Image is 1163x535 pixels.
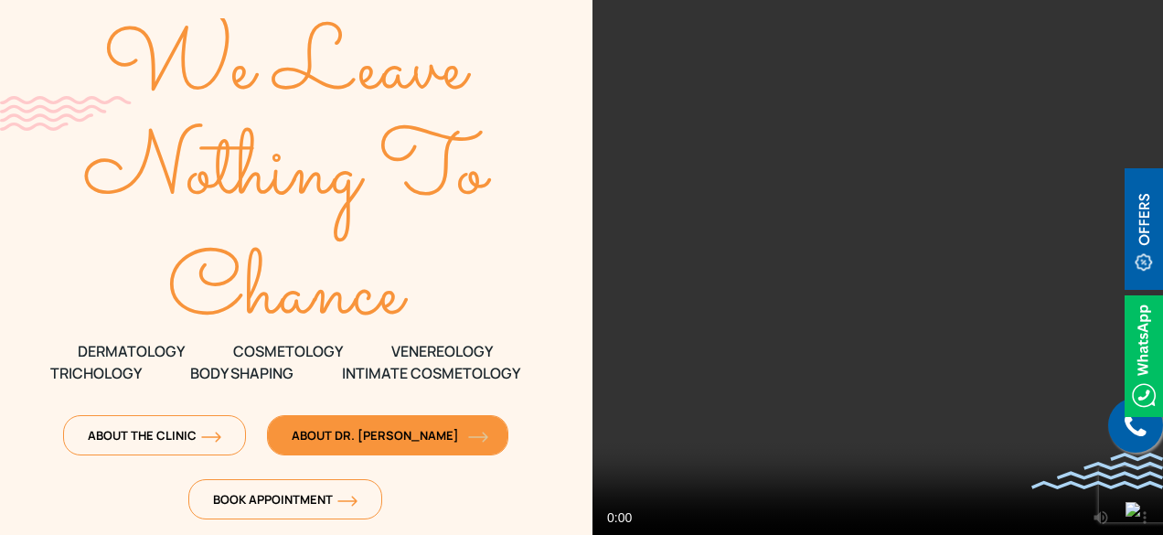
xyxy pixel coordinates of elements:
img: orange-arrow [201,432,221,443]
img: offerBt [1125,168,1163,290]
img: Whatsappicon [1125,295,1163,417]
a: About The Clinicorange-arrow [63,415,246,455]
a: Whatsappicon [1125,344,1163,364]
a: Book Appointmentorange-arrow [188,479,382,519]
text: Nothing To [83,107,493,242]
img: bluewave [1031,453,1163,489]
span: About The Clinic [88,427,221,444]
span: VENEREOLOGY [391,340,493,362]
span: TRICHOLOGY [50,362,142,384]
img: up-blue-arrow.svg [1126,502,1140,517]
span: Book Appointment [213,491,357,508]
a: About Dr. [PERSON_NAME]orange-arrow [267,415,508,455]
text: Chance [167,228,409,362]
span: DERMATOLOGY [78,340,185,362]
img: orange-arrow [337,496,357,507]
span: Intimate Cosmetology [342,362,520,384]
span: COSMETOLOGY [233,340,343,362]
span: Body Shaping [190,362,293,384]
img: orange-arrow [468,432,488,443]
span: About Dr. [PERSON_NAME] [292,427,484,444]
text: We Leave [103,2,473,136]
